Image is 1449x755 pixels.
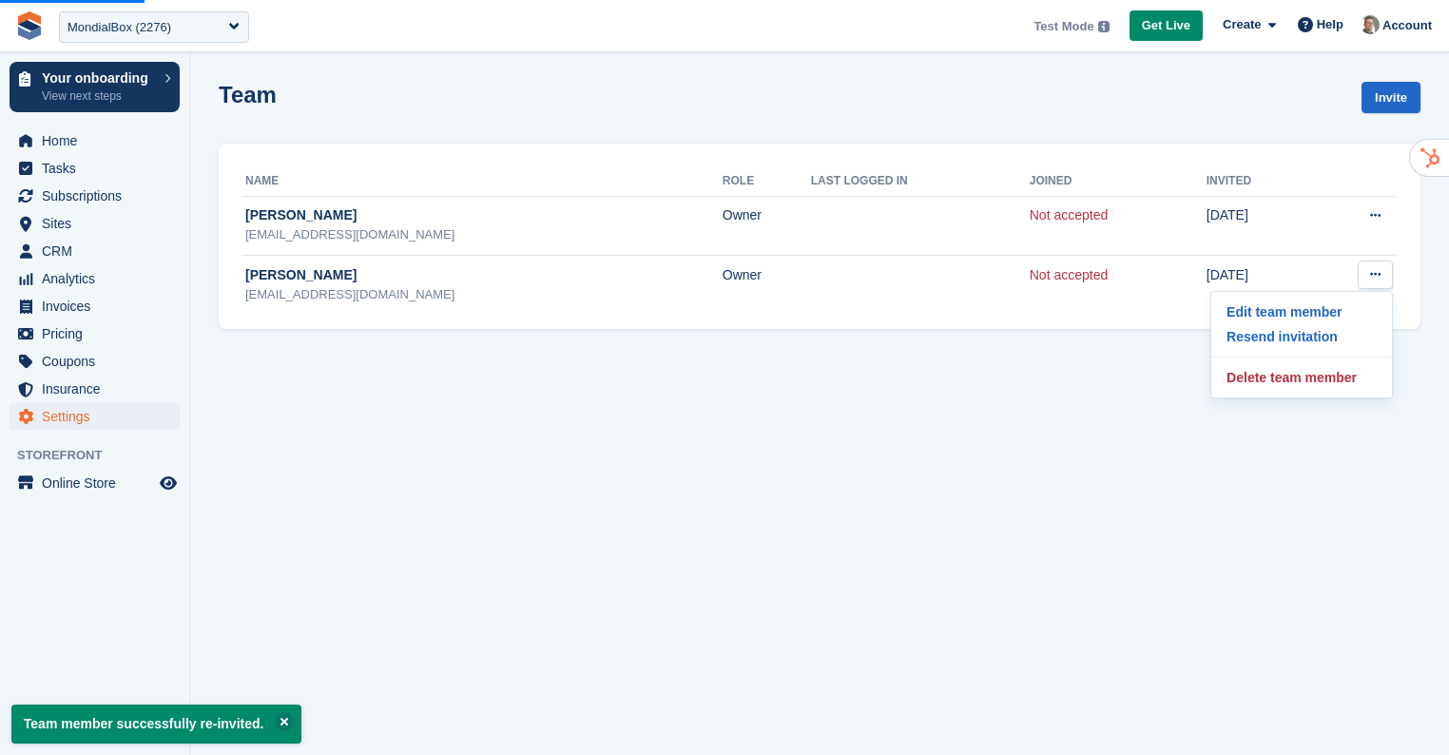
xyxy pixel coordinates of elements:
a: Invite [1362,82,1420,113]
a: Your onboarding View next steps [10,62,180,112]
a: Get Live [1130,10,1203,42]
th: Role [723,166,811,197]
p: Your onboarding [42,71,155,85]
a: menu [10,210,180,237]
img: Sebastien Bonnier [1361,15,1380,34]
span: Subscriptions [42,183,156,209]
th: Joined [1030,166,1207,197]
div: MondialBox (2276) [68,18,171,37]
a: Resend invitation [1219,324,1384,349]
div: [EMAIL_ADDRESS][DOMAIN_NAME] [245,225,723,244]
span: Create [1223,15,1261,34]
span: Coupons [42,348,156,375]
a: menu [10,183,180,209]
div: [EMAIL_ADDRESS][DOMAIN_NAME] [245,285,723,304]
a: menu [10,470,180,496]
span: Pricing [42,320,156,347]
h1: Team [219,82,277,107]
span: Tasks [42,155,156,182]
div: [PERSON_NAME] [245,205,723,225]
img: stora-icon-8386f47178a22dfd0bd8f6a31ec36ba5ce8667c1dd55bd0f319d3a0aa187defe.svg [15,11,44,40]
a: menu [10,238,180,264]
span: Analytics [42,265,156,292]
a: Not accepted [1030,267,1109,282]
span: Test Mode [1034,17,1093,36]
span: Invoices [42,293,156,319]
a: Delete team member [1219,365,1384,390]
td: Owner [723,196,811,255]
span: Get Live [1142,16,1190,35]
th: Invited [1207,166,1308,197]
a: menu [10,376,180,402]
span: Account [1382,16,1432,35]
th: Name [241,166,723,197]
a: menu [10,155,180,182]
td: [DATE] [1207,196,1308,255]
span: Insurance [42,376,156,402]
span: Sites [42,210,156,237]
span: CRM [42,238,156,264]
div: [PERSON_NAME] [245,265,723,285]
a: menu [10,127,180,154]
a: Edit team member [1219,300,1384,324]
td: Owner [723,255,811,314]
span: Online Store [42,470,156,496]
span: Settings [42,403,156,430]
a: menu [10,293,180,319]
th: Last logged in [811,166,1030,197]
a: menu [10,320,180,347]
a: Not accepted [1030,207,1109,223]
a: menu [10,403,180,430]
td: [DATE] [1207,255,1308,314]
span: Home [42,127,156,154]
a: menu [10,265,180,292]
span: Storefront [17,446,189,465]
span: Help [1317,15,1343,34]
p: Team member successfully re-invited. [11,705,301,744]
p: View next steps [42,87,155,105]
a: Preview store [157,472,180,494]
img: icon-info-grey-7440780725fd019a000dd9b08b2336e03edf1995a4989e88bcd33f0948082b44.svg [1098,21,1110,32]
a: menu [10,348,180,375]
